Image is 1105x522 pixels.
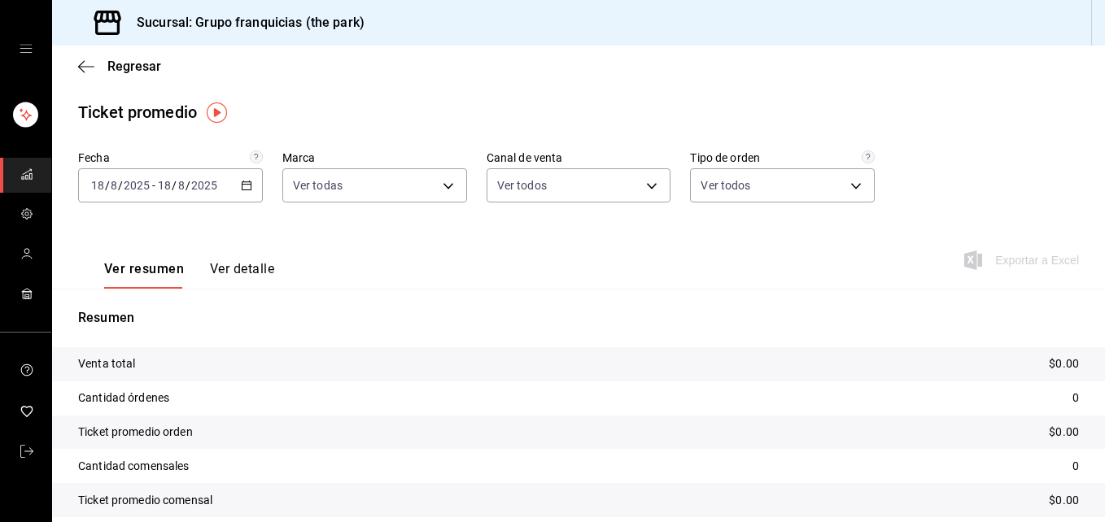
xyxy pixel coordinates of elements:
[497,177,547,194] span: Ver todos
[487,152,671,163] label: Canal de venta
[1049,355,1079,372] p: $0.00
[78,389,169,407] p: Cantidad órdenes
[78,308,1079,328] p: Resumen
[690,152,875,163] label: Tipo de orden
[78,492,212,509] p: Ticket promedio comensal
[123,179,151,192] input: ----
[1049,492,1079,509] p: $0.00
[250,150,263,163] svg: Información delimitada a máximo 62 días.
[110,179,118,192] input: --
[78,458,190,475] p: Cantidad comensales
[862,150,875,163] svg: Todas las órdenes contabilizan 1 comensal a excepción de órdenes de mesa con comensales obligator...
[78,355,135,372] p: Venta total
[124,13,365,33] h3: Sucursal: Grupo franquicias (the park)
[293,177,343,194] span: Ver todas
[78,152,263,163] label: Fecha
[172,179,177,192] span: /
[105,179,110,192] span: /
[177,179,186,192] input: --
[190,179,218,192] input: ----
[20,42,33,55] button: open drawer
[152,179,155,192] span: -
[78,100,197,124] div: Ticket promedio
[104,261,274,289] div: navigation tabs
[1072,389,1079,407] p: 0
[78,59,161,74] button: Regresar
[157,179,172,192] input: --
[282,152,467,163] label: Marca
[1072,458,1079,475] p: 0
[701,177,750,194] span: Ver todos
[210,261,274,289] button: Ver detalle
[107,59,161,74] span: Regresar
[90,179,105,192] input: --
[207,102,227,123] img: Tooltip marker
[186,179,190,192] span: /
[118,179,123,192] span: /
[104,261,184,289] button: Ver resumen
[78,424,193,441] p: Ticket promedio orden
[1049,424,1079,441] p: $0.00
